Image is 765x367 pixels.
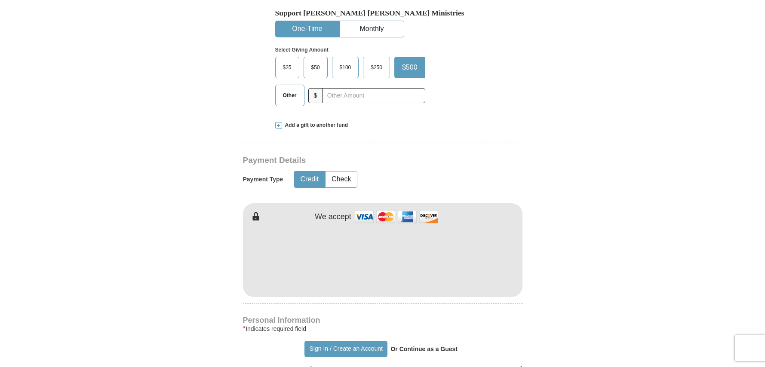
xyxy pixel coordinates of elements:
strong: Or Continue as a Guest [390,346,458,352]
h4: We accept [315,212,351,222]
button: Check [326,171,357,187]
span: $100 [335,61,356,74]
h3: Payment Details [243,156,462,165]
span: $250 [366,61,387,74]
img: credit cards accepted [353,208,439,226]
span: Add a gift to another fund [282,122,348,129]
button: Credit [294,171,325,187]
h5: Payment Type [243,176,283,183]
span: $25 [279,61,296,74]
span: $ [308,88,323,103]
button: Sign In / Create an Account [304,341,387,357]
h5: Support [PERSON_NAME] [PERSON_NAME] Ministries [275,9,490,18]
div: Indicates required field [243,324,522,334]
button: One-Time [276,21,339,37]
h4: Personal Information [243,317,522,324]
button: Monthly [340,21,404,37]
span: Other [279,89,301,102]
strong: Select Giving Amount [275,47,329,53]
input: Other Amount [322,88,425,103]
span: $500 [398,61,422,74]
span: $50 [307,61,324,74]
